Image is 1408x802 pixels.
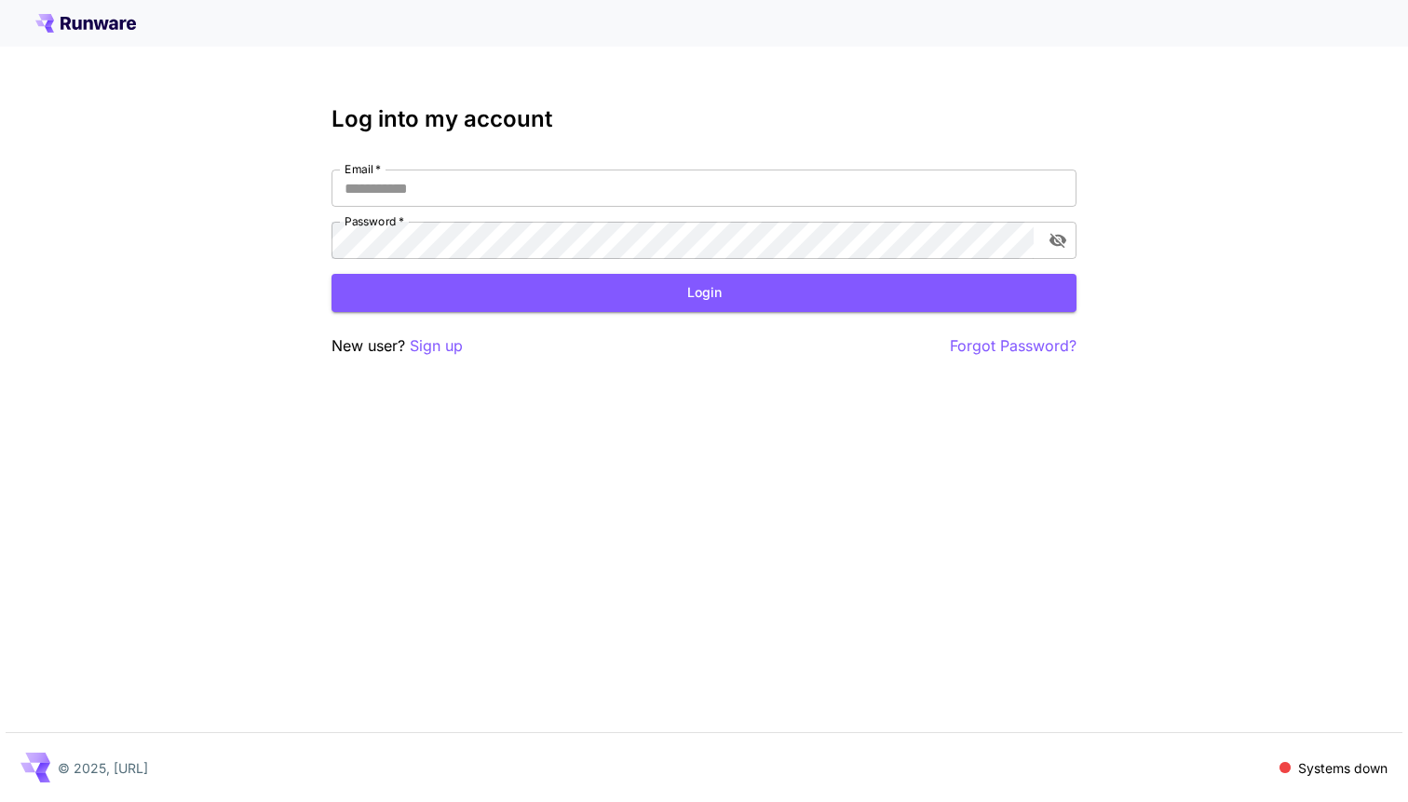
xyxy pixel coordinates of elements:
[950,334,1076,358] button: Forgot Password?
[345,161,381,177] label: Email
[1298,758,1388,778] p: Systems down
[410,334,463,358] button: Sign up
[58,758,148,778] p: © 2025, [URL]
[345,213,404,229] label: Password
[332,334,463,358] p: New user?
[1041,224,1075,257] button: toggle password visibility
[332,106,1076,132] h3: Log into my account
[332,274,1076,312] button: Login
